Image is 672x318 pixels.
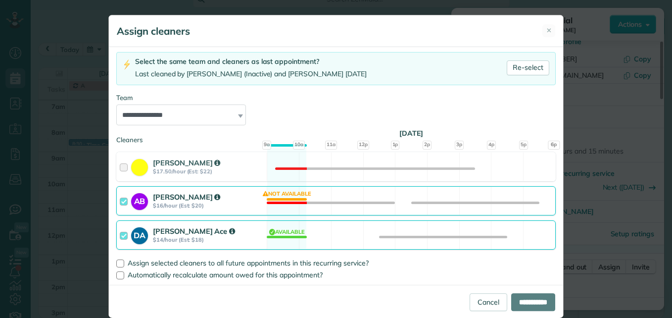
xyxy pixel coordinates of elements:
[153,158,220,167] strong: [PERSON_NAME]
[507,60,549,75] a: Re-select
[128,270,323,279] span: Automatically recalculate amount owed for this appointment?
[153,202,264,209] strong: $16/hour (Est: $20)
[153,236,264,243] strong: $14/hour (Est: $18)
[135,69,366,79] div: Last cleaned by [PERSON_NAME] (Inactive) and [PERSON_NAME] [DATE]
[117,24,190,38] h5: Assign cleaners
[153,192,220,202] strong: [PERSON_NAME]
[116,135,556,138] div: Cleaners
[131,227,148,241] strong: DA
[116,93,556,103] div: Team
[131,193,148,207] strong: AB
[128,259,369,267] span: Assign selected cleaners to all future appointments in this recurring service?
[135,56,366,67] div: Select the same team and cleaners as last appointment?
[470,293,507,311] a: Cancel
[123,59,131,70] img: lightning-bolt-icon-94e5364df696ac2de96d3a42b8a9ff6ba979493684c50e6bbbcda72601fa0d29.png
[153,226,235,236] strong: [PERSON_NAME] Ace
[153,168,264,175] strong: $17.50/hour (Est: $22)
[546,26,552,35] span: ✕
